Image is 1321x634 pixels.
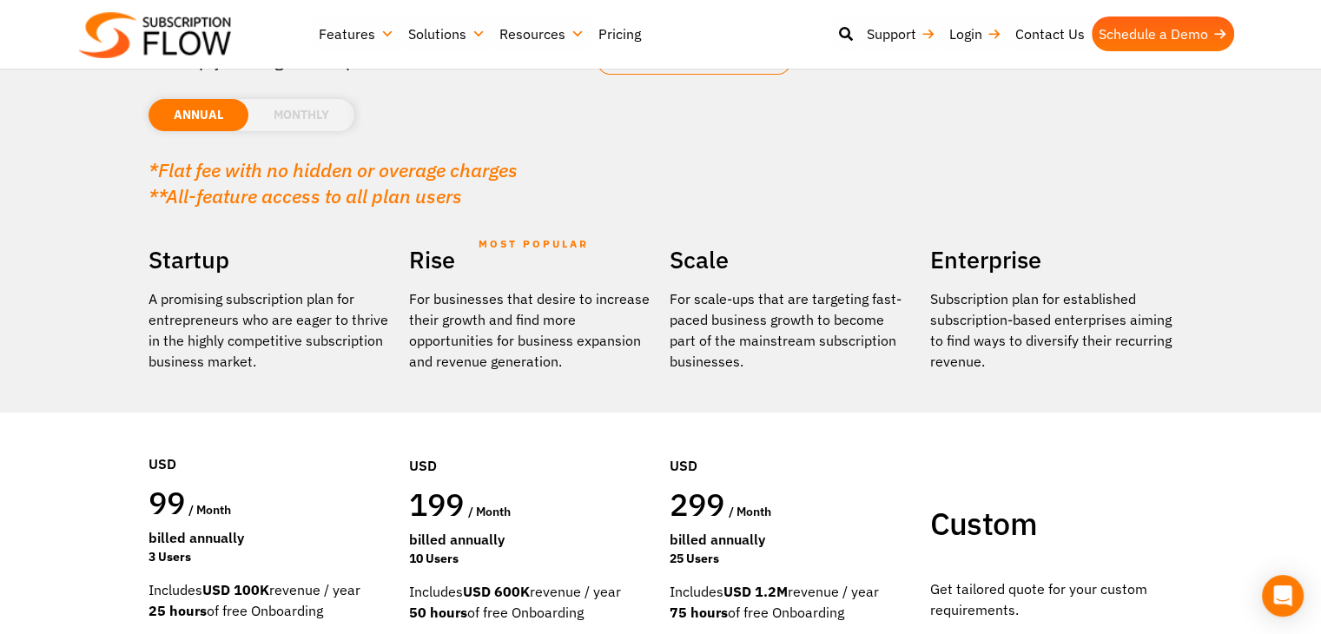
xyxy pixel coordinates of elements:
[463,583,530,600] strong: USD 600K
[149,527,392,548] div: Billed Annually
[942,17,1008,51] a: Login
[1092,17,1234,51] a: Schedule a Demo
[79,12,231,58] img: Subscriptionflow
[479,224,589,264] span: MOST POPULAR
[1008,17,1092,51] a: Contact Us
[670,581,913,623] div: Includes revenue / year of free Onboarding
[670,288,913,372] div: For scale-ups that are targeting fast-paced business growth to become part of the mainstream subs...
[409,581,652,623] div: Includes revenue / year of free Onboarding
[468,504,511,519] span: / month
[409,604,467,621] strong: 50 hours
[149,401,392,483] div: USD
[930,240,1173,280] h2: Enterprise
[729,504,771,519] span: / month
[149,157,518,182] em: *Flat fee with no hidden or overage charges
[930,578,1173,620] p: Get tailored quote for your custom requirements.
[1262,575,1304,617] div: Open Intercom Messenger
[149,602,207,619] strong: 25 hours
[723,583,788,600] strong: USD 1.2M
[409,288,652,372] div: For businesses that desire to increase their growth and find more opportunities for business expa...
[149,482,186,523] span: 99
[409,484,465,525] span: 199
[202,581,269,598] strong: USD 100K
[149,99,248,131] li: ANNUAL
[670,484,725,525] span: 299
[401,17,492,51] a: Solutions
[670,604,728,621] strong: 75 hours
[149,579,392,621] div: Includes revenue / year of free Onboarding
[930,288,1173,372] p: Subscription plan for established subscription-based enterprises aiming to find ways to diversify...
[312,17,401,51] a: Features
[409,529,652,550] div: Billed Annually
[248,99,354,131] li: MONTHLY
[409,240,652,280] h2: Rise
[860,17,942,51] a: Support
[409,550,652,568] div: 10 Users
[149,183,462,208] em: **All-feature access to all plan users
[149,548,392,566] div: 3 Users
[670,403,913,485] div: USD
[670,550,913,568] div: 25 Users
[670,529,913,550] div: Billed Annually
[591,17,648,51] a: Pricing
[149,288,392,372] p: A promising subscription plan for entrepreneurs who are eager to thrive in the highly competitive...
[409,403,652,485] div: USD
[492,17,591,51] a: Resources
[188,502,231,518] span: / month
[149,240,392,280] h2: Startup
[930,503,1037,544] span: Custom
[670,240,913,280] h2: Scale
